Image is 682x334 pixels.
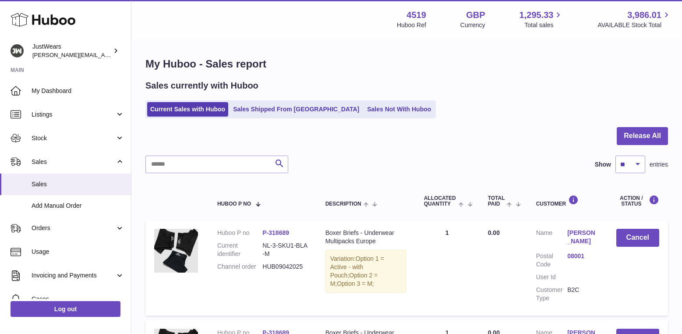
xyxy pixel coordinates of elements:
[597,21,671,29] span: AVAILABLE Stock Total
[11,301,120,317] a: Log out
[488,195,505,207] span: Total paid
[32,134,115,142] span: Stock
[32,295,124,303] span: Cases
[415,220,479,315] td: 1
[230,102,362,117] a: Sales Shipped From [GEOGRAPHIC_DATA]
[145,57,668,71] h1: My Huboo - Sales report
[325,201,361,207] span: Description
[32,248,124,256] span: Usage
[145,80,258,92] h2: Sales currently with Huboo
[536,229,567,248] dt: Name
[217,229,262,237] dt: Huboo P no
[32,87,124,95] span: My Dashboard
[325,229,406,245] div: Boxer Briefs - Underwear Multipacks Europe
[616,229,659,247] button: Cancel
[330,255,384,279] span: Option 1 = Active - with Pouch;
[397,21,426,29] div: Huboo Ref
[488,229,500,236] span: 0.00
[32,202,124,210] span: Add Manual Order
[262,263,307,271] dd: HUB09042025
[424,195,457,207] span: ALLOCATED Quantity
[32,110,115,119] span: Listings
[217,263,262,271] dt: Channel order
[617,127,668,145] button: Release All
[32,224,115,232] span: Orders
[597,9,671,29] a: 3,986.01 AVAILABLE Stock Total
[616,195,659,207] div: Action / Status
[536,252,567,269] dt: Postal Code
[262,229,289,236] a: P-318689
[536,286,567,302] dt: Customer Type
[217,201,251,207] span: Huboo P no
[519,9,554,21] span: 1,295.33
[32,271,115,280] span: Invoicing and Payments
[11,44,24,57] img: josh@just-wears.com
[567,252,598,260] a: 08001
[536,195,599,207] div: Customer
[32,51,176,58] span: [PERSON_NAME][EMAIL_ADDRESS][DOMAIN_NAME]
[519,9,564,29] a: 1,295.33 Total sales
[32,158,115,166] span: Sales
[364,102,434,117] a: Sales Not With Huboo
[337,280,374,287] span: Option 3 = M;
[567,229,598,245] a: [PERSON_NAME]
[524,21,563,29] span: Total sales
[154,229,198,273] img: 45191669143504.jpg
[567,286,598,302] dd: B2C
[32,180,124,188] span: Sales
[466,9,485,21] strong: GBP
[325,250,406,293] div: Variation:
[330,272,378,287] span: Option 2 = M;
[406,9,426,21] strong: 4519
[460,21,485,29] div: Currency
[650,160,668,169] span: entries
[595,160,611,169] label: Show
[147,102,228,117] a: Current Sales with Huboo
[217,242,262,258] dt: Current identifier
[32,43,111,59] div: JustWears
[536,273,567,281] dt: User Id
[627,9,661,21] span: 3,986.01
[262,242,307,258] dd: NL-3-SKU1-BLA-M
